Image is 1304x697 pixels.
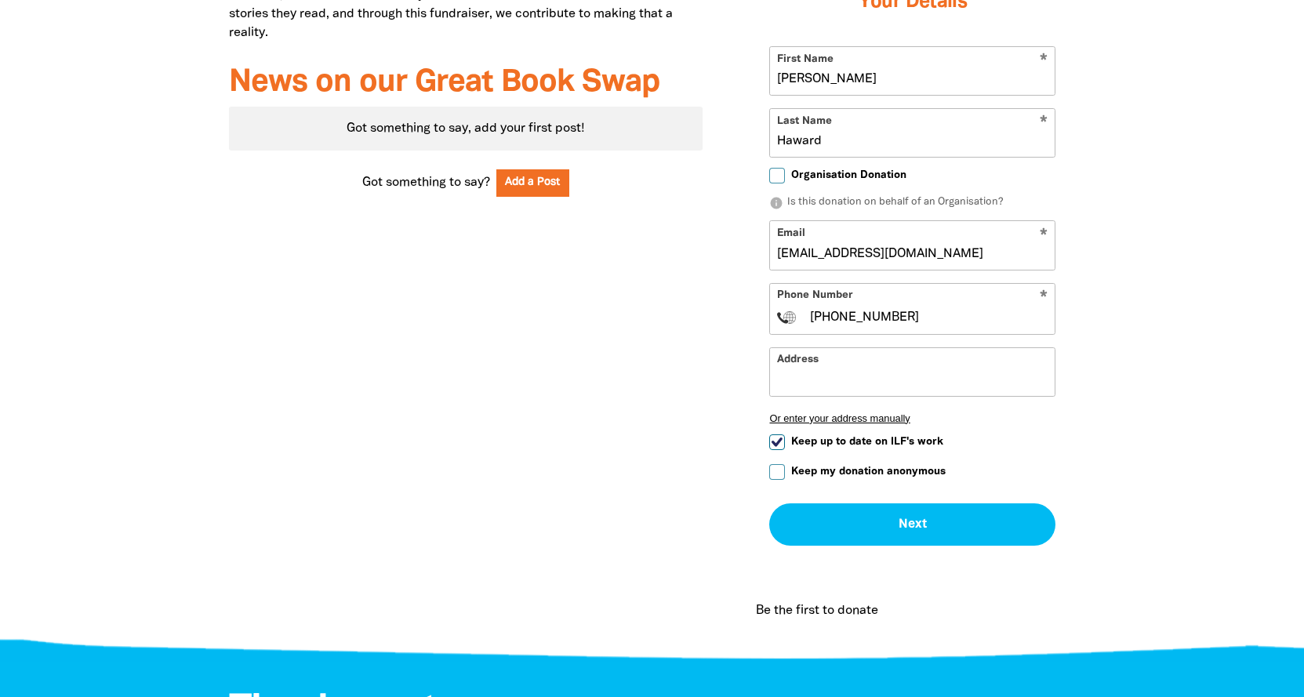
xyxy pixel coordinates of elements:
[756,601,878,620] p: Be the first to donate
[1040,290,1048,305] i: Required
[229,107,703,151] div: Paginated content
[769,196,783,210] i: info
[750,583,1075,639] div: Donation stream
[791,168,906,183] span: Organisation Donation
[769,503,1055,546] button: Next
[791,434,943,449] span: Keep up to date on ILF's work
[496,169,570,197] button: Add a Post
[791,464,946,479] span: Keep my donation anonymous
[769,434,785,450] input: Keep up to date on ILF's work
[769,168,785,183] input: Organisation Donation
[769,195,1055,211] p: Is this donation on behalf of an Organisation?
[229,107,703,151] div: Got something to say, add your first post!
[769,464,785,480] input: Keep my donation anonymous
[229,66,703,100] h3: News on our Great Book Swap
[362,173,490,192] span: Got something to say?
[769,412,1055,424] button: Or enter your address manually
